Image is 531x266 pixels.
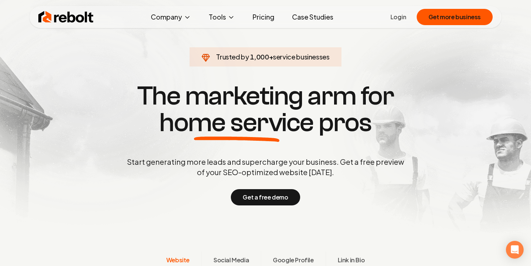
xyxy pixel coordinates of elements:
[231,189,300,205] button: Get a free demo
[338,256,365,265] span: Link in Bio
[214,256,249,265] span: Social Media
[506,241,524,259] div: Open Intercom Messenger
[250,52,269,62] span: 1,000
[216,52,249,61] span: Trusted by
[286,10,339,24] a: Case Studies
[391,13,406,21] a: Login
[247,10,280,24] a: Pricing
[88,83,442,136] h1: The marketing arm for pros
[269,52,273,61] span: +
[166,256,190,265] span: Website
[38,10,94,24] img: Rebolt Logo
[125,157,406,177] p: Start generating more leads and supercharge your business. Get a free preview of your SEO-optimiz...
[273,52,330,61] span: service businesses
[203,10,241,24] button: Tools
[145,10,197,24] button: Company
[273,256,313,265] span: Google Profile
[417,9,493,25] button: Get more business
[159,109,314,136] span: home service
